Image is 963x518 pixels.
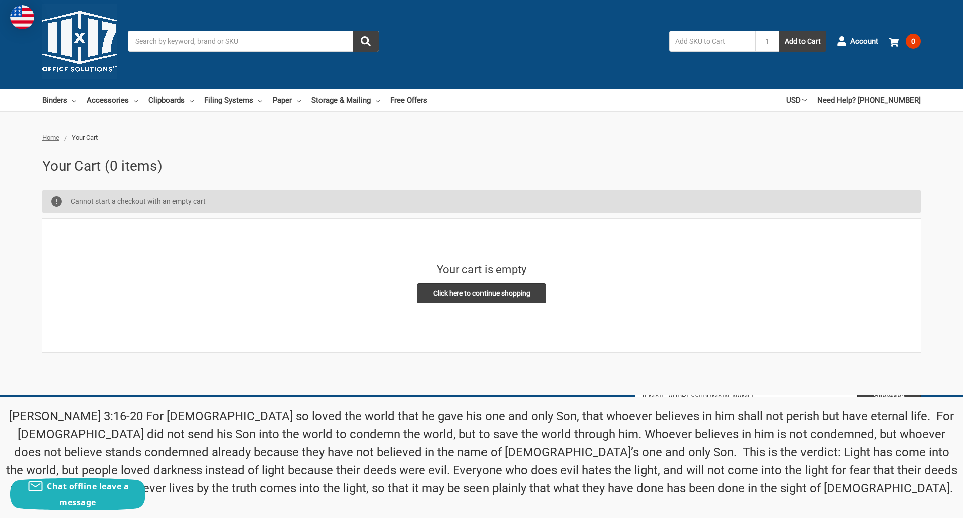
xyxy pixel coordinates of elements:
button: Add to Cart [779,31,826,52]
h3: Your cart is empty [437,261,527,278]
input: Add SKU to Cart [669,31,755,52]
button: Chat offline leave a message [10,478,145,510]
img: duty and tax information for United States [10,5,34,29]
a: Clipboards [148,89,194,111]
span: Chat offline leave a message [47,481,129,508]
span: Account [850,36,878,47]
a: Free Offers [390,89,427,111]
a: USD [786,89,807,111]
a: Filing Systems [204,89,262,111]
input: Subscribe [857,385,921,407]
a: Paper [273,89,301,111]
p: [PERSON_NAME] 3:16-20 For [DEMOGRAPHIC_DATA] so loved the world that he gave his one and only Son... [6,407,958,497]
a: Binders [42,89,76,111]
a: [PERSON_NAME] [339,396,392,404]
a: Need Help? [PHONE_NUMBER] [817,89,921,111]
a: Click here to continue shopping [417,283,547,303]
a: Clipboards [191,396,224,404]
img: 11x17.com [42,4,117,79]
a: Storage & Mailing [311,89,380,111]
span: Your Cart [72,134,98,141]
span: 0 [906,34,921,49]
span: Cannot start a checkout with an empty cart [71,197,206,205]
input: Your email address [635,385,857,407]
a: 0 [889,28,921,54]
a: Account [837,28,878,54]
input: Search by keyword, brand or SKU [128,31,379,52]
a: Home [42,134,59,141]
a: Accessories [87,89,138,111]
a: Shipping & Returns [42,396,101,404]
h1: Your Cart (0 items) [42,156,921,177]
